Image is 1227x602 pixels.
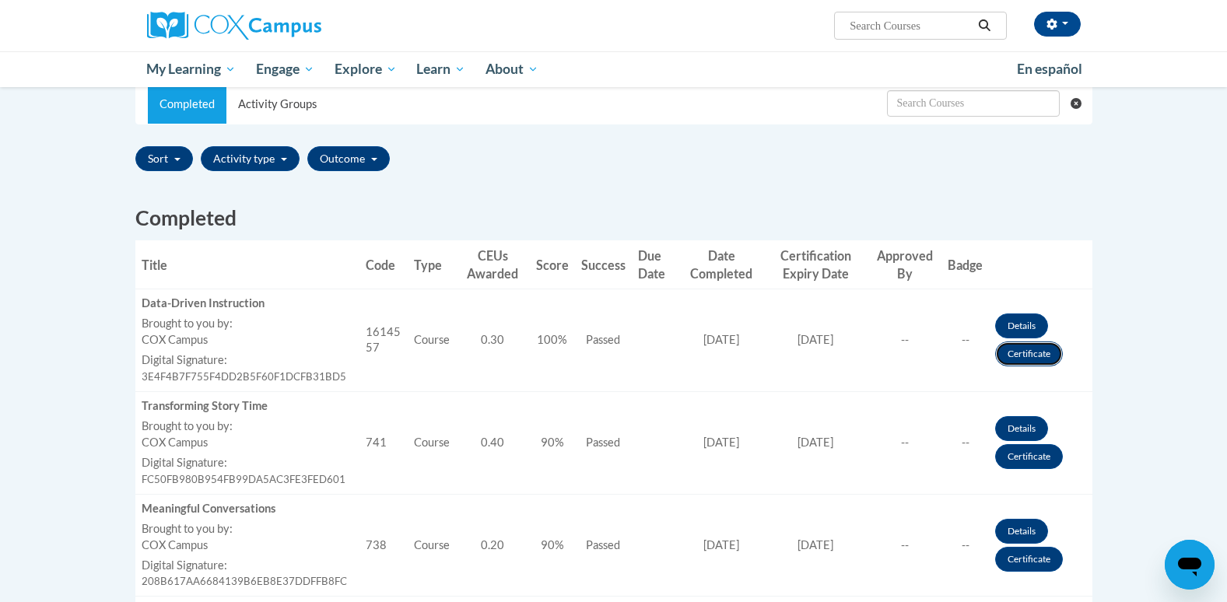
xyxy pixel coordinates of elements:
[1165,540,1215,590] iframe: Button to launch messaging window
[995,416,1048,441] a: Details button
[142,352,354,369] label: Digital Signature:
[541,436,564,449] span: 90%
[703,436,739,449] span: [DATE]
[142,558,354,574] label: Digital Signature:
[941,494,989,597] td: --
[256,60,314,79] span: Engage
[135,204,1092,233] h2: Completed
[703,538,739,551] span: [DATE]
[798,333,833,346] span: [DATE]
[1034,12,1081,37] button: Account Settings
[475,51,549,87] a: About
[142,316,354,332] label: Brought to you by:
[1071,85,1092,122] button: Clear searching
[147,12,321,40] img: Cox Campus
[416,60,465,79] span: Learn
[1017,61,1082,77] span: En español
[137,51,247,87] a: My Learning
[632,240,679,289] th: Due Date
[359,391,408,494] td: 741
[995,313,1048,338] a: Details button
[135,146,193,171] button: Sort
[142,501,354,517] div: Meaningful Conversations
[848,16,973,35] input: Search Courses
[537,333,567,346] span: 100%
[148,85,226,124] a: Completed
[995,547,1063,572] a: Certificate
[462,332,524,348] div: 0.30
[359,240,408,289] th: Code
[406,51,475,87] a: Learn
[324,51,407,87] a: Explore
[201,146,300,171] button: Activity type
[142,436,208,449] span: COX Campus
[530,240,575,289] th: Score
[868,240,941,289] th: Approved By
[995,444,1063,469] a: Certificate
[307,146,390,171] button: Outcome
[995,341,1063,366] a: Certificate
[462,435,524,451] div: 0.40
[941,289,989,392] td: --
[575,391,632,494] td: Passed
[989,240,1092,289] th: Actions
[135,240,360,289] th: Title
[989,289,1092,392] td: Actions
[989,391,1092,494] td: Actions
[142,296,354,312] div: Data-Driven Instruction
[142,473,345,485] span: FC50FB980B954FB99DA5AC3FE3FED601
[359,494,408,597] td: 738
[408,494,456,597] td: Course
[146,60,236,79] span: My Learning
[142,575,347,587] span: 208B617AA6684139B6EB8E37DDFFB8FC
[226,85,328,124] a: Activity Groups
[679,240,763,289] th: Date Completed
[142,455,354,471] label: Digital Signature:
[575,289,632,392] td: Passed
[973,16,996,35] button: Search
[575,494,632,597] td: Passed
[887,90,1060,117] input: Search Withdrawn Transcripts
[575,240,632,289] th: Success
[995,519,1048,544] a: Details button
[868,494,941,597] td: --
[798,538,833,551] span: [DATE]
[335,60,397,79] span: Explore
[868,289,941,392] td: --
[246,51,324,87] a: Engage
[941,240,989,289] th: Badge
[868,391,941,494] td: --
[1007,53,1092,86] a: En español
[142,370,346,383] span: 3E4F4B7F755F4DD2B5F60F1DCFB31BD5
[941,391,989,494] td: --
[798,436,833,449] span: [DATE]
[147,12,443,40] a: Cox Campus
[124,51,1104,87] div: Main menu
[359,289,408,392] td: 1614557
[703,333,739,346] span: [DATE]
[541,538,564,551] span: 90%
[142,333,208,346] span: COX Campus
[462,537,524,554] div: 0.20
[989,494,1092,597] td: Actions
[456,240,530,289] th: CEUs Awarded
[408,289,456,392] td: Course
[763,240,868,289] th: Certification Expiry Date
[408,391,456,494] td: Course
[142,398,354,415] div: Transforming Story Time
[142,538,208,551] span: COX Campus
[408,240,456,289] th: Type
[142,521,354,537] label: Brought to you by:
[486,60,538,79] span: About
[142,418,354,435] label: Brought to you by:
